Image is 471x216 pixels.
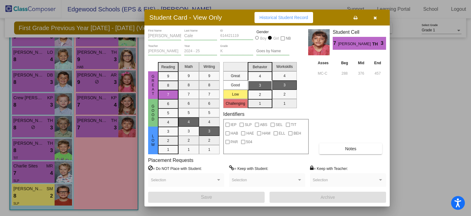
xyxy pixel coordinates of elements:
[260,121,267,128] span: ABS
[345,146,356,151] span: Notes
[310,165,348,171] label: = Keep with Teacher:
[273,36,279,41] div: Girl
[336,60,353,66] th: Beg
[148,157,193,163] label: Placement Requests
[256,49,289,53] input: goes by name
[381,40,386,47] span: 3
[286,35,291,42] span: NB
[333,40,338,47] span: 7
[255,12,313,23] button: Historical Student Record
[338,41,372,47] span: [PERSON_NAME]
[372,41,381,47] span: TH
[321,195,335,200] span: Archive
[276,121,283,128] span: SEL
[223,111,244,117] label: Identifiers
[229,165,268,171] label: = Keep with Student:
[279,130,285,137] span: ELL
[319,143,382,154] button: Notes
[231,130,238,137] span: HAB
[246,130,254,137] span: HAE
[260,36,267,41] div: Boy
[148,192,265,203] button: Save
[245,121,252,128] span: SLP
[316,60,336,66] th: Asses
[259,15,308,20] span: Historical Student Record
[149,14,222,21] h3: Student Card - View Only
[231,121,236,128] span: IEP
[318,69,335,78] input: assessment
[201,194,212,200] span: Save
[270,192,386,203] button: Archive
[184,49,217,53] input: year
[256,29,289,35] mat-label: Gender
[150,104,156,121] span: Good
[220,49,253,53] input: grade
[369,60,386,66] th: End
[148,49,181,53] input: teacher
[333,29,386,35] h3: Student Cell
[150,74,156,96] span: Great
[220,34,253,38] input: Enter ID
[148,165,202,171] label: = Do NOT Place with Student:
[291,121,297,128] span: TIT
[231,138,238,146] span: PAR
[293,130,301,137] span: BEH
[262,130,270,137] span: HAM
[246,138,252,146] span: 504
[353,60,369,66] th: Mid
[150,134,156,147] span: Low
